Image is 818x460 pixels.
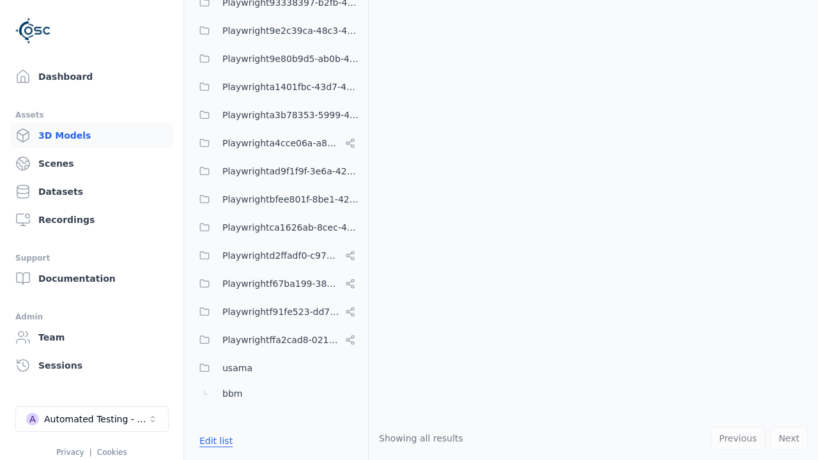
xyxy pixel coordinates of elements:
a: Dashboard [10,64,173,89]
span: | [89,448,92,457]
span: Playwrighta4cce06a-a8e6-4c0d-bfc1-93e8d78d750a [222,135,340,151]
span: Playwrightd2ffadf0-c973-454c-8fcf-dadaeffcb802 [222,248,340,263]
button: Playwrighta4cce06a-a8e6-4c0d-bfc1-93e8d78d750a [192,130,360,156]
button: Playwrightf67ba199-386a-42d1-aebc-3b37e79c7296 [192,271,360,296]
span: Playwrightad9f1f9f-3e6a-4231-8f19-c506bf64a382 [222,164,360,179]
span: Playwrightf91fe523-dd75-44f3-a953-451f6070cb42 [222,304,340,319]
button: Edit list [192,429,240,452]
a: Recordings [10,207,173,233]
div: Automated Testing - Playwright [44,413,148,425]
a: Sessions [10,353,173,378]
img: Logo [15,13,51,49]
button: Playwrighta1401fbc-43d7-48dd-a309-be935d99d708 [192,74,360,100]
button: Playwrightffa2cad8-0214-4c2f-a758-8e9593c5a37e [192,327,360,353]
span: Playwrightca1626ab-8cec-4ddc-b85a-2f9392fe08d1 [222,220,360,235]
button: Playwrighta3b78353-5999-46c5-9eab-70007203469a [192,102,360,128]
button: Playwrightca1626ab-8cec-4ddc-b85a-2f9392fe08d1 [192,215,360,240]
a: 3D Models [10,123,173,148]
div: Assets [15,107,168,123]
button: Playwrightf91fe523-dd75-44f3-a953-451f6070cb42 [192,299,360,325]
button: bbm [192,381,360,406]
a: Team [10,325,173,350]
div: A [26,413,39,425]
button: Playwright9e2c39ca-48c3-4c03-98f4-0435f3624ea6 [192,18,360,43]
button: Playwrightbfee801f-8be1-42a6-b774-94c49e43b650 [192,187,360,212]
span: Playwrightbfee801f-8be1-42a6-b774-94c49e43b650 [222,192,360,207]
a: Scenes [10,151,173,176]
button: Select a workspace [15,406,169,432]
span: Showing all results [379,433,463,443]
span: bbm [222,386,242,401]
span: Playwrightf67ba199-386a-42d1-aebc-3b37e79c7296 [222,276,340,291]
span: Playwrighta3b78353-5999-46c5-9eab-70007203469a [222,107,360,123]
button: Playwrightad9f1f9f-3e6a-4231-8f19-c506bf64a382 [192,158,360,184]
span: Playwrightffa2cad8-0214-4c2f-a758-8e9593c5a37e [222,332,340,348]
span: usama [222,360,252,376]
button: usama [192,355,360,381]
div: Admin [15,309,168,325]
a: Privacy [56,448,84,457]
a: Documentation [10,266,173,291]
a: Datasets [10,179,173,204]
a: Cookies [97,448,127,457]
button: Playwright9e80b9d5-ab0b-4e8f-a3de-da46b25b8298 [192,46,360,72]
span: Playwright9e2c39ca-48c3-4c03-98f4-0435f3624ea6 [222,23,360,38]
button: Playwrightd2ffadf0-c973-454c-8fcf-dadaeffcb802 [192,243,360,268]
span: Playwright9e80b9d5-ab0b-4e8f-a3de-da46b25b8298 [222,51,360,66]
div: Support [15,250,168,266]
span: Playwrighta1401fbc-43d7-48dd-a309-be935d99d708 [222,79,360,95]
